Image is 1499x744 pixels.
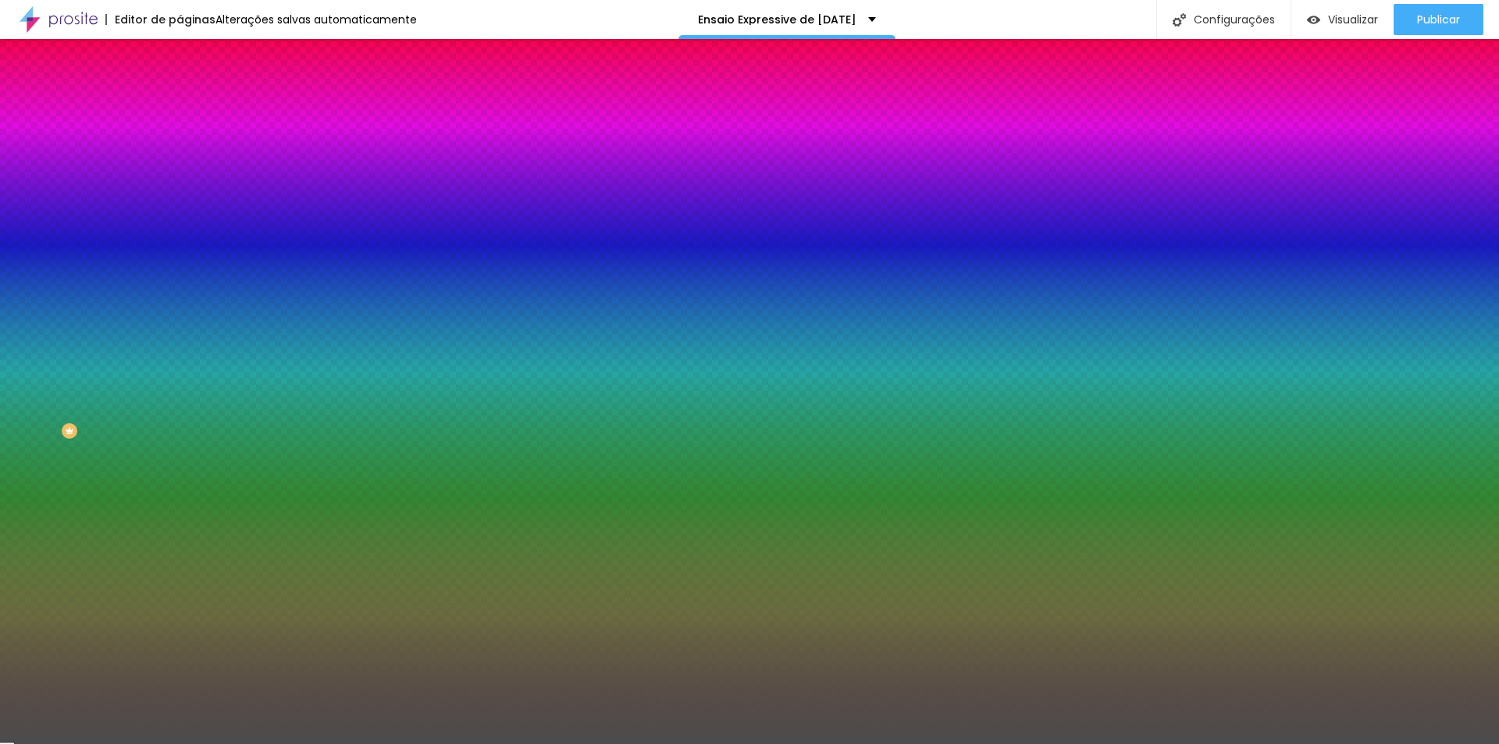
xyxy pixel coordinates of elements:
[1173,13,1186,27] img: Icone
[215,14,417,25] div: Alterações salvas automaticamente
[1394,4,1483,35] button: Publicar
[1291,4,1394,35] button: Visualizar
[1307,13,1320,27] img: view-1.svg
[1417,13,1460,26] span: Publicar
[105,14,215,25] div: Editor de páginas
[1328,13,1378,26] span: Visualizar
[698,14,856,25] p: Ensaio Expressive de [DATE]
